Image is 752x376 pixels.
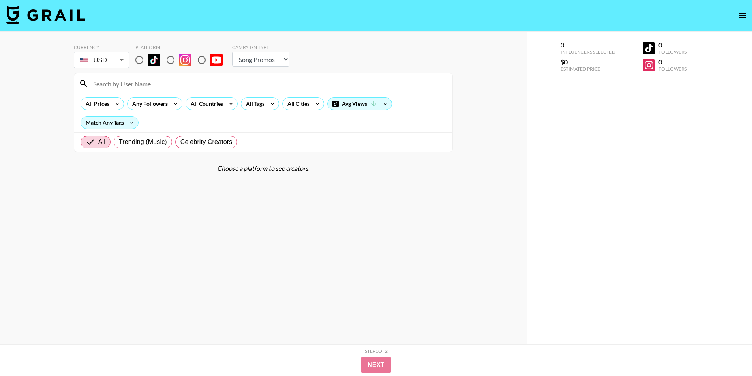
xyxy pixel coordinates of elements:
img: Grail Talent [6,6,85,24]
div: All Prices [81,98,111,110]
div: 0 [658,41,687,49]
div: Influencers Selected [561,49,615,55]
div: Platform [135,44,229,50]
span: All [98,137,105,147]
div: USD [75,53,128,67]
div: All Tags [241,98,266,110]
img: YouTube [210,54,223,66]
div: Step 1 of 2 [365,348,388,354]
div: 0 [658,58,687,66]
div: Choose a platform to see creators. [74,165,453,172]
div: Any Followers [128,98,169,110]
div: $0 [561,58,615,66]
div: Estimated Price [561,66,615,72]
span: Trending (Music) [119,137,167,147]
input: Search by User Name [88,77,448,90]
div: All Countries [186,98,225,110]
span: Celebrity Creators [180,137,233,147]
img: Instagram [179,54,191,66]
div: Followers [658,66,687,72]
img: TikTok [148,54,160,66]
button: Next [361,357,391,373]
div: Campaign Type [232,44,289,50]
div: 0 [561,41,615,49]
div: Avg Views [328,98,392,110]
button: open drawer [735,8,750,24]
div: Match Any Tags [81,117,138,129]
div: Currency [74,44,129,50]
div: All Cities [283,98,311,110]
div: Followers [658,49,687,55]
